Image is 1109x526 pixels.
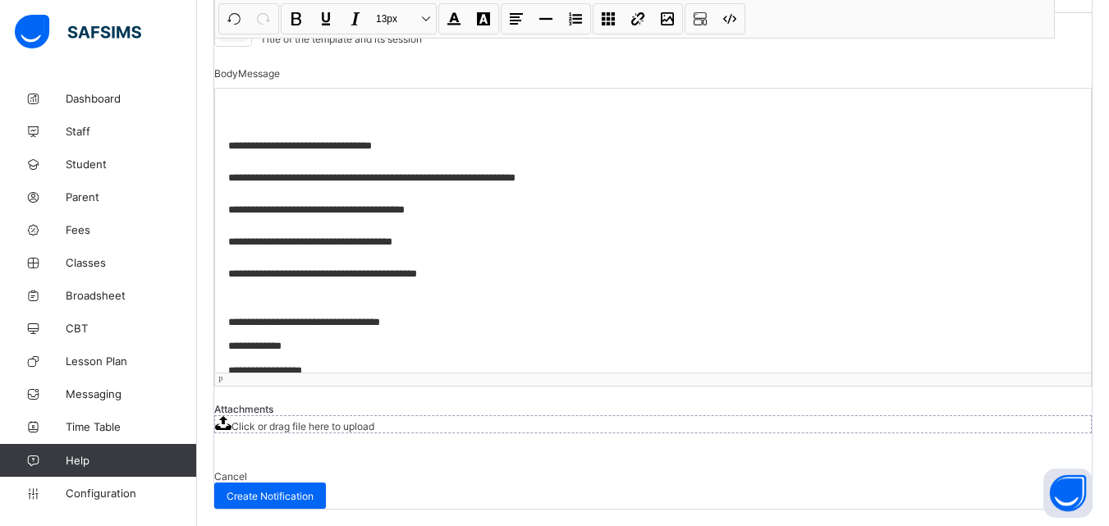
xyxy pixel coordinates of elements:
[220,5,248,33] button: Undo
[66,420,197,433] span: Time Table
[15,15,141,49] img: safsims
[66,354,197,368] span: Lesson Plan
[561,5,589,33] button: List
[66,454,196,467] span: Help
[66,289,197,302] span: Broadsheet
[214,403,273,415] span: Attachments
[312,5,340,33] button: Underline
[66,158,197,171] span: Student
[250,5,277,33] button: Redo
[66,256,197,269] span: Classes
[66,387,197,400] span: Messaging
[470,5,497,33] button: Highlight Color
[214,415,1092,433] span: Click or drag file here to upload
[716,5,744,33] button: Code view
[231,420,374,432] span: Click or drag file here to upload
[260,33,422,45] span: Title of the template and its session
[440,5,468,33] button: Font Color
[282,5,310,33] button: Bold
[214,67,280,80] span: Body Message
[66,322,197,335] span: CBT
[66,92,197,105] span: Dashboard
[653,5,681,33] button: Image
[66,190,197,204] span: Parent
[371,5,435,33] button: Size
[214,470,247,483] span: Cancel
[1043,469,1093,518] button: Open asap
[624,5,652,33] button: Link
[686,5,714,33] button: Show blocks
[532,5,560,33] button: Horizontal line
[66,223,197,236] span: Fees
[341,5,369,33] button: Italic
[218,373,1088,386] div: P
[594,5,622,33] button: Table
[227,490,314,502] span: Create Notification
[66,487,196,500] span: Configuration
[66,125,197,138] span: Staff
[502,5,530,33] button: Align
